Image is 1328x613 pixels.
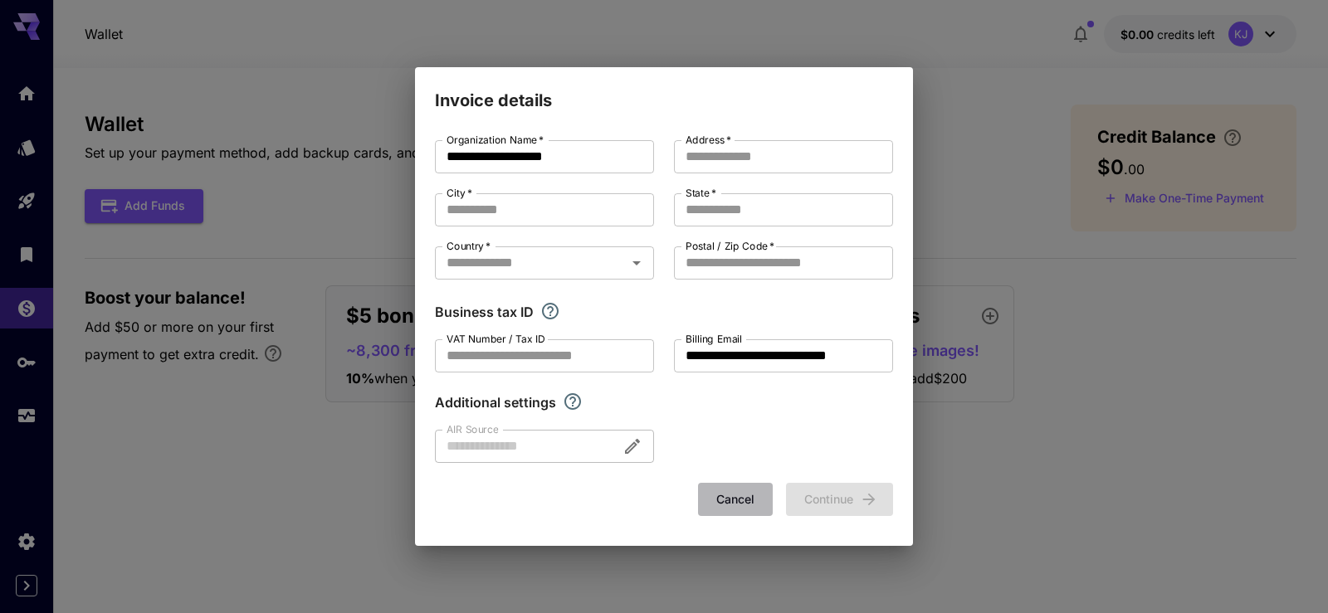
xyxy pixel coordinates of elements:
label: Address [686,133,731,147]
label: State [686,186,716,200]
p: Business tax ID [435,302,534,322]
p: Additional settings [435,392,556,412]
label: VAT Number / Tax ID [447,332,545,346]
svg: If you are a business tax registrant, please enter your business tax ID here. [540,301,560,321]
label: Organization Name [447,133,544,147]
button: Open [625,251,648,275]
label: AIR Source [447,422,498,436]
svg: Explore additional customization settings [563,392,583,411]
h2: Invoice details [415,67,913,114]
label: Billing Email [686,332,742,346]
label: Country [447,239,491,253]
label: City [447,186,472,200]
button: Cancel [698,483,773,517]
label: Postal / Zip Code [686,239,774,253]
